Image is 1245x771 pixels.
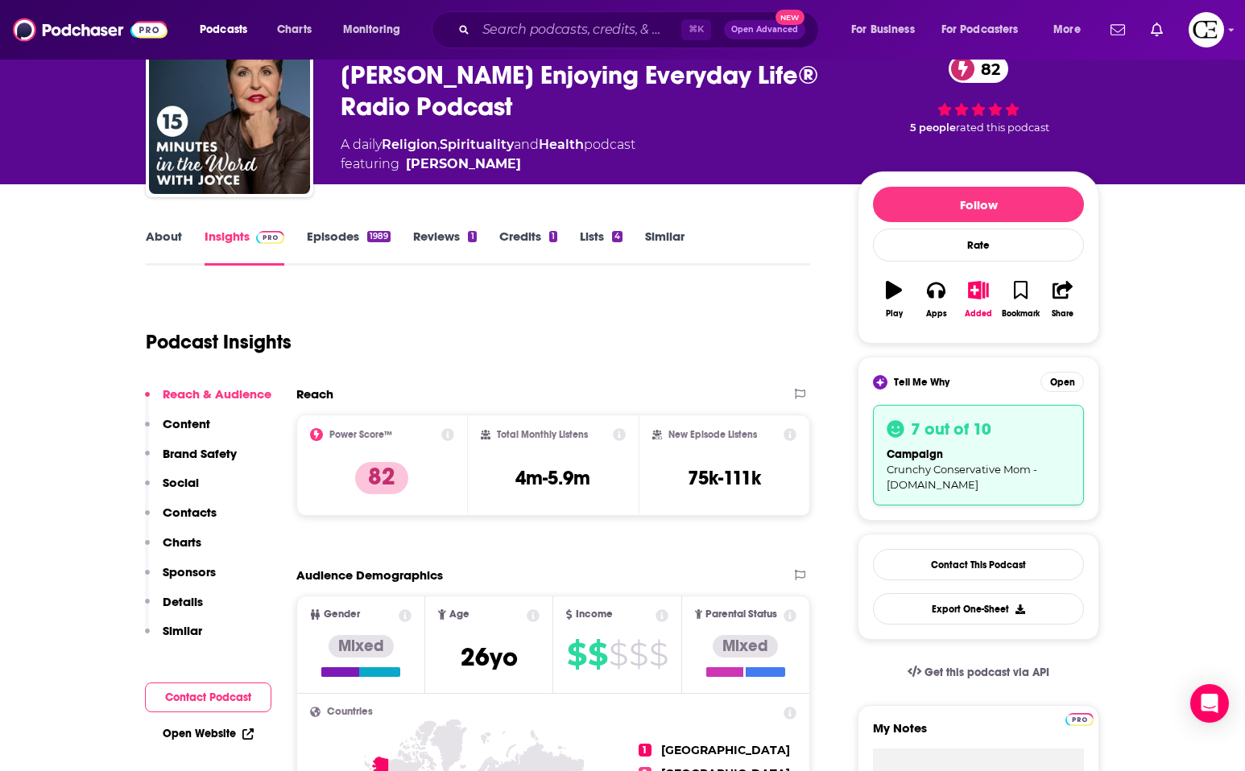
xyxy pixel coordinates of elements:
h2: New Episode Listens [668,429,757,440]
a: Pro website [1065,711,1094,726]
img: Joyce Meyer Enjoying Everyday Life® Radio Podcast [149,33,310,194]
span: rated this podcast [956,122,1049,134]
img: User Profile [1189,12,1224,47]
p: Sponsors [163,564,216,579]
span: $ [629,641,647,667]
button: Sponsors [145,564,216,594]
span: Podcasts [200,19,247,41]
button: Export One-Sheet [873,593,1084,625]
button: open menu [840,17,935,43]
p: Charts [163,534,201,550]
a: 82 [949,55,1008,83]
a: Show notifications dropdown [1104,16,1131,43]
span: $ [567,641,586,667]
span: 26 yo [461,641,518,673]
span: Age [449,609,469,620]
button: Share [1042,270,1084,328]
span: Parental Status [705,609,777,620]
button: Reach & Audience [145,386,271,416]
p: Details [163,594,203,609]
button: Show profile menu [1189,12,1224,47]
span: Crunchy Conservative Mom - [DOMAIN_NAME] [887,463,1037,491]
a: Joyce Meyer [406,155,521,174]
span: Tell Me Why [894,376,949,389]
div: Rate [873,229,1084,262]
a: Mixed [706,635,785,677]
span: , [437,137,440,152]
div: 1 [549,231,557,242]
button: Similar [145,623,202,653]
img: Podchaser Pro [256,231,284,244]
label: My Notes [873,720,1084,748]
img: Podchaser - Follow, Share and Rate Podcasts [13,14,168,45]
span: featuring [341,155,635,174]
div: Added [965,309,992,319]
button: open menu [332,17,421,43]
div: Mixed [329,635,394,658]
span: 5 people [910,122,956,134]
button: Brand Safety [145,446,237,476]
span: Countries [327,707,373,717]
a: 26yo [461,650,518,670]
div: 4 [612,231,622,242]
h2: Total Monthly Listens [497,429,588,440]
button: Play [873,270,915,328]
div: A daily podcast [341,135,635,174]
a: Charts [267,17,321,43]
span: For Podcasters [941,19,1019,41]
a: Spirituality [440,137,514,152]
a: Get this podcast via API [895,653,1062,692]
span: New [776,10,804,25]
button: open menu [1042,17,1101,43]
a: [GEOGRAPHIC_DATA] [661,743,790,757]
span: More [1053,19,1081,41]
span: Logged in as cozyearthaudio [1189,12,1224,47]
img: Podchaser Pro [1065,713,1094,726]
a: Episodes1989 [307,229,391,266]
button: Added [958,270,999,328]
img: tell me why sparkle [875,377,885,387]
a: About [146,229,182,266]
span: Gender [324,609,360,620]
button: Follow [873,187,1084,222]
p: Similar [163,623,202,638]
p: Social [163,475,199,490]
a: Health [539,137,584,152]
a: Show notifications dropdown [1144,16,1169,43]
button: Bookmark [999,270,1041,328]
a: Open Website [163,727,254,740]
span: $ [609,641,627,667]
div: Open Intercom Messenger [1190,684,1229,723]
span: Open Advanced [731,26,798,34]
input: Search podcasts, credits, & more... [476,17,681,43]
span: $ [588,641,607,667]
h3: 7 out of 10 [911,418,991,439]
div: 1 [468,231,476,242]
p: 82 [355,462,408,494]
p: Reach & Audience [163,386,271,402]
a: Contact This Podcast [873,549,1084,580]
span: Charts [277,19,312,41]
p: Brand Safety [163,446,237,461]
h1: Podcast Insights [146,330,292,354]
button: Contacts [145,505,217,534]
span: $ [649,641,668,667]
div: 1989 [367,231,391,242]
div: Mixed [713,635,778,658]
a: Similar [645,229,685,266]
a: Credits1 [499,229,557,266]
a: Mixed [321,635,400,677]
button: Open [1040,372,1084,392]
button: open menu [188,17,268,43]
button: Social [145,475,199,505]
a: Religion [382,137,437,152]
span: Income [576,609,613,620]
h3: 75k-111k [688,466,761,490]
a: Lists4 [580,229,622,266]
span: and [514,137,539,152]
h3: 4m-5.9m [515,466,590,490]
button: Charts [145,534,201,564]
button: Open AdvancedNew [724,20,805,39]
